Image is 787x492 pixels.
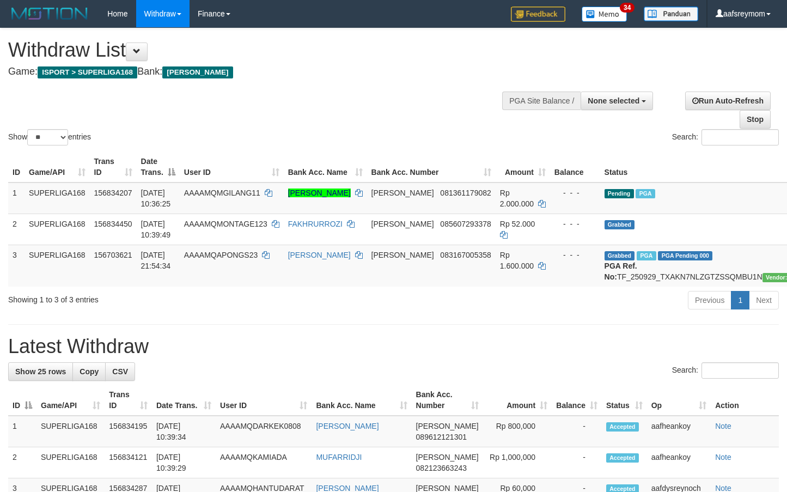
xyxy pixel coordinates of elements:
span: Rp 2.000.000 [500,189,534,208]
span: ISPORT > SUPERLIGA168 [38,66,137,78]
th: User ID: activate to sort column ascending [180,151,284,183]
th: Status: activate to sort column ascending [602,385,647,416]
th: Bank Acc. Number: activate to sort column ascending [412,385,483,416]
span: 156703621 [94,251,132,259]
th: Trans ID: activate to sort column ascending [105,385,152,416]
th: ID [8,151,25,183]
span: 156834450 [94,220,132,228]
td: AAAAMQDARKEK0808 [216,416,312,447]
th: Amount: activate to sort column ascending [496,151,550,183]
input: Search: [701,129,779,145]
a: [PERSON_NAME] [288,251,351,259]
span: AAAAMQMONTAGE123 [184,220,267,228]
a: [PERSON_NAME] [316,422,379,430]
td: SUPERLIGA168 [36,447,105,478]
th: Balance: activate to sort column ascending [552,385,602,416]
td: - [552,416,602,447]
span: AAAAMQAPONGS23 [184,251,258,259]
th: Bank Acc. Name: activate to sort column ascending [284,151,367,183]
span: [DATE] 10:36:25 [141,189,171,208]
th: Date Trans.: activate to sort column ascending [152,385,216,416]
div: - - - [554,250,596,260]
label: Search: [672,362,779,379]
th: Game/API: activate to sort column ascending [25,151,90,183]
td: [DATE] 10:39:34 [152,416,216,447]
h1: Latest Withdraw [8,336,779,357]
span: [PERSON_NAME] [371,189,434,197]
td: 2 [8,214,25,245]
a: [PERSON_NAME] [288,189,351,197]
span: PGA Pending [658,251,712,260]
img: panduan.png [644,7,698,21]
a: CSV [105,362,135,381]
span: [PERSON_NAME] [416,453,479,461]
th: Bank Acc. Name: activate to sort column ascending [312,385,411,416]
span: Show 25 rows [15,367,66,376]
a: Note [715,422,731,430]
span: 34 [620,3,635,13]
td: 2 [8,447,36,478]
th: Op: activate to sort column ascending [647,385,711,416]
span: Marked by aafheankoy [636,189,655,198]
span: Grabbed [605,251,635,260]
a: Show 25 rows [8,362,73,381]
span: None selected [588,96,639,105]
a: Copy [72,362,106,381]
div: PGA Site Balance / [502,92,581,110]
a: MUFARRIDJI [316,453,362,461]
img: MOTION_logo.png [8,5,91,22]
td: SUPERLIGA168 [25,183,90,214]
th: Balance [550,151,600,183]
td: 1 [8,183,25,214]
th: Amount: activate to sort column ascending [483,385,552,416]
span: [PERSON_NAME] [416,422,479,430]
span: [DATE] 10:39:49 [141,220,171,239]
label: Show entries [8,129,91,145]
span: Rp 52.000 [500,220,535,228]
td: SUPERLIGA168 [25,245,90,287]
b: PGA Ref. No: [605,262,637,281]
a: FAKHRURROZI [288,220,343,228]
span: Accepted [606,453,639,463]
a: Note [715,453,731,461]
span: Copy 089612121301 to clipboard [416,433,467,441]
img: Button%20Memo.svg [582,7,627,22]
td: 156834195 [105,416,152,447]
div: - - - [554,187,596,198]
span: [PERSON_NAME] [371,251,434,259]
span: AAAAMQMGILANG11 [184,189,260,197]
td: 156834121 [105,447,152,478]
span: [DATE] 21:54:34 [141,251,171,270]
th: Trans ID: activate to sort column ascending [90,151,137,183]
a: Previous [688,291,731,309]
td: [DATE] 10:39:29 [152,447,216,478]
td: SUPERLIGA168 [36,416,105,447]
a: Next [749,291,779,309]
span: Copy 082123663243 to clipboard [416,464,467,472]
div: - - - [554,218,596,229]
th: ID: activate to sort column descending [8,385,36,416]
button: None selected [581,92,653,110]
td: aafheankoy [647,447,711,478]
span: Copy 083167005358 to clipboard [440,251,491,259]
th: Bank Acc. Number: activate to sort column ascending [367,151,496,183]
span: Copy [80,367,99,376]
td: - [552,447,602,478]
span: Pending [605,189,634,198]
span: [PERSON_NAME] [371,220,434,228]
th: Game/API: activate to sort column ascending [36,385,105,416]
span: Accepted [606,422,639,432]
th: Date Trans.: activate to sort column descending [137,151,180,183]
span: CSV [112,367,128,376]
span: Marked by aafchhiseyha [637,251,656,260]
td: 3 [8,245,25,287]
td: AAAAMQKAMIADA [216,447,312,478]
span: Grabbed [605,220,635,229]
td: aafheankoy [647,416,711,447]
select: Showentries [27,129,68,145]
span: [PERSON_NAME] [162,66,233,78]
h1: Withdraw List [8,39,514,61]
td: Rp 800,000 [483,416,552,447]
img: Feedback.jpg [511,7,565,22]
td: Rp 1,000,000 [483,447,552,478]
